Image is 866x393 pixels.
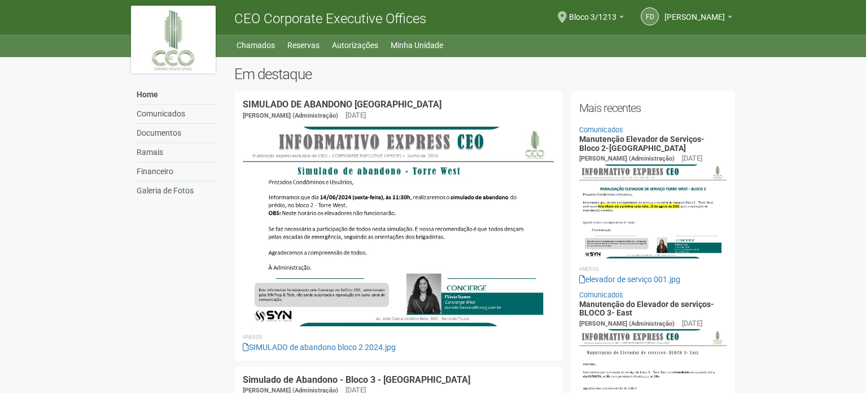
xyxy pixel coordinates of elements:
[243,127,554,326] img: SIMULADO%20de%20abandono%20bloco%202%202024.jpg
[243,99,441,110] a: SIMULADO DE ABANDONO [GEOGRAPHIC_DATA]
[134,85,217,105] a: Home
[664,14,732,23] a: [PERSON_NAME]
[682,153,702,163] div: [DATE]
[134,162,217,182] a: Financeiro
[569,2,616,21] span: Bloco 3/1213
[134,143,217,162] a: Ramais
[579,264,727,274] li: Anexos
[131,6,216,74] img: logo.jpg
[579,164,727,258] img: elevador%20de%20servi%C3%A7o%20001.jpg
[579,300,714,317] a: Manutenção do Elevador de serviços- BLOCO 3- East
[641,7,659,25] a: FD
[134,124,217,143] a: Documentos
[682,318,702,329] div: [DATE]
[579,135,705,152] a: Manutenção Elevador de Serviços- Bloco 2-[GEOGRAPHIC_DATA]
[579,126,623,134] a: Comunicados
[332,37,378,53] a: Autorizações
[234,11,426,27] span: CEO Corporate Executive Offices
[243,332,554,342] li: Anexos
[345,110,366,120] div: [DATE]
[579,291,623,299] a: Comunicados
[569,14,624,23] a: Bloco 3/1213
[287,37,320,53] a: Reservas
[243,112,338,119] span: [PERSON_NAME] (Administração)
[579,155,675,162] span: [PERSON_NAME] (Administração)
[579,100,727,116] h2: Mais recentes
[134,182,217,200] a: Galeria de Fotos
[579,320,675,327] span: [PERSON_NAME] (Administração)
[234,66,735,83] h2: Em destaque
[237,37,275,53] a: Chamados
[664,2,725,21] span: FREDERICO DE SERPA PINTO LOPES GUIMARÃES
[243,343,396,352] a: SIMULADO de abandono bloco 2 2024.jpg
[243,374,470,385] a: Simulado de Abandono - Bloco 3 - [GEOGRAPHIC_DATA]
[134,105,217,124] a: Comunicados
[579,275,680,284] a: elevador de serviço 001.jpg
[391,37,443,53] a: Minha Unidade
